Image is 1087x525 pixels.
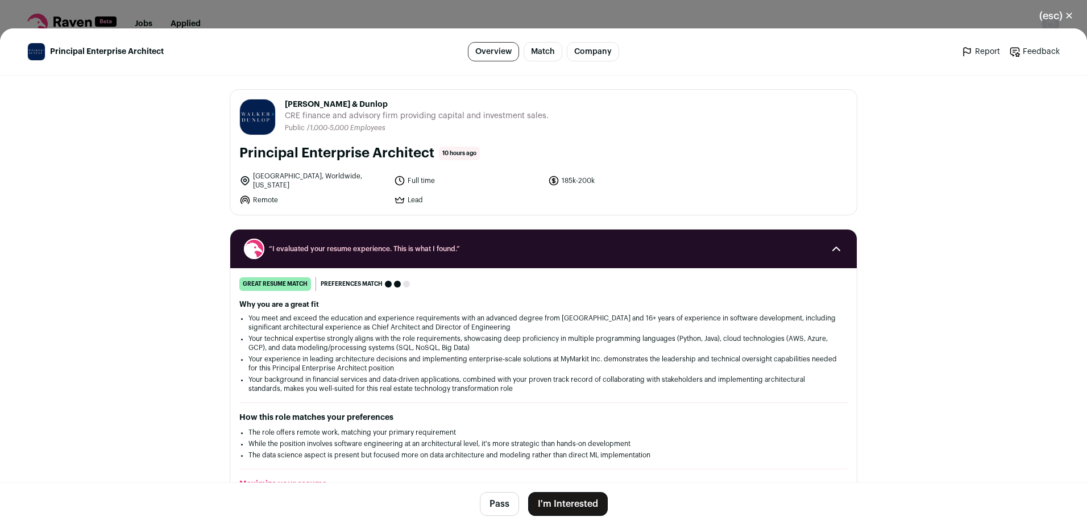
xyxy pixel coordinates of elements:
span: 1,000-5,000 Employees [310,124,385,131]
li: Public [285,124,307,132]
button: Pass [480,492,519,516]
li: 185k-200k [548,172,696,190]
span: CRE finance and advisory firm providing capital and investment sales. [285,110,549,122]
span: 10 hours ago [439,147,480,160]
li: You meet and exceed the education and experience requirements with an advanced degree from [GEOGR... [248,314,839,332]
li: Full time [394,172,542,190]
a: Overview [468,42,519,61]
li: The role offers remote work, matching your primary requirement [248,428,839,437]
button: Close modal [1026,3,1087,28]
h1: Principal Enterprise Architect [239,144,434,163]
a: Company [567,42,619,61]
li: Your experience in leading architecture decisions and implementing enterprise-scale solutions at ... [248,355,839,373]
li: Lead [394,194,542,206]
li: / [307,124,385,132]
div: great resume match [239,277,311,291]
li: Your technical expertise strongly aligns with the role requirements, showcasing deep proficiency ... [248,334,839,352]
span: “I evaluated your resume experience. This is what I found.” [269,244,818,253]
h2: Why you are a great fit [239,300,848,309]
li: While the position involves software engineering at an architectural level, it's more strategic t... [248,439,839,448]
span: Principal Enterprise Architect [50,46,164,57]
li: Remote [239,194,387,206]
img: 8e9097bf48805fd5e210f685feef2954e8e895aadf426d73dfd0a3bab9a870ef.jpg [28,43,45,60]
h2: How this role matches your preferences [239,412,848,423]
h2: Maximize your resume [239,478,848,490]
a: Report [961,46,1000,57]
span: [PERSON_NAME] & Dunlop [285,99,549,110]
a: Feedback [1009,46,1060,57]
button: I'm Interested [528,492,608,516]
li: The data science aspect is present but focused more on data architecture and modeling rather than... [248,451,839,460]
img: 8e9097bf48805fd5e210f685feef2954e8e895aadf426d73dfd0a3bab9a870ef.jpg [240,99,275,135]
a: Match [524,42,562,61]
span: Preferences match [321,278,383,290]
li: [GEOGRAPHIC_DATA], Worldwide, [US_STATE] [239,172,387,190]
li: Your background in financial services and data-driven applications, combined with your proven tra... [248,375,839,393]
